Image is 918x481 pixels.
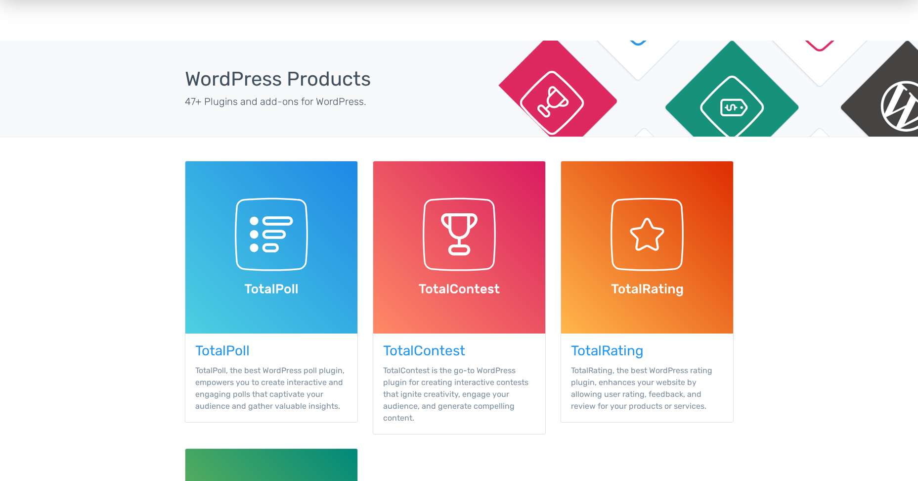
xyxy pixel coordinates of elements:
span: TotalRating, the best WordPress rating plugin, enhances your website by allowing user rating, fee... [571,366,712,411]
a: TotalPoll TotalPoll, the best WordPress poll plugin, empowers you to create interactive and engag... [185,161,358,423]
img: TotalRating WordPress Plugin [561,161,733,334]
h3: TotalPoll WordPress Plugin [195,343,348,359]
h1: WordPress Products [185,68,452,90]
h3: TotalContest WordPress Plugin [383,343,535,359]
a: TotalContest TotalContest is the go-to WordPress plugin for creating interactive contests that ig... [373,161,546,434]
img: TotalPoll WordPress Plugin [185,161,357,334]
img: TotalContest WordPress Plugin [373,161,545,334]
p: TotalContest is the go-to WordPress plugin for creating interactive contests that ignite creativi... [383,365,535,424]
h3: TotalRating WordPress Plugin [571,343,723,359]
p: 47+ Plugins and add-ons for WordPress. [185,94,452,109]
a: TotalRating TotalRating, the best WordPress rating plugin, enhances your website by allowing user... [561,161,734,423]
p: TotalPoll, the best WordPress poll plugin, empowers you to create interactive and engaging polls ... [195,365,348,412]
